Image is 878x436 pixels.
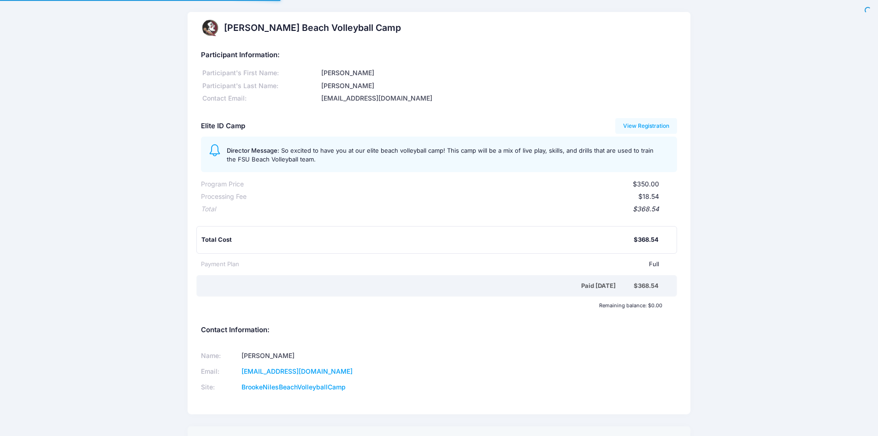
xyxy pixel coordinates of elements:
[239,260,659,269] div: Full
[242,367,353,375] a: [EMAIL_ADDRESS][DOMAIN_NAME]
[633,180,659,188] span: $350.00
[227,147,654,163] span: So excited to have you at our elite beach volleyball camp! This camp will be a mix of live play, ...
[634,235,659,245] div: $368.54
[201,235,634,245] div: Total Cost
[320,68,677,78] div: [PERSON_NAME]
[216,204,659,214] div: $368.54
[201,68,320,78] div: Participant's First Name:
[201,81,320,91] div: Participant's Last Name:
[201,122,245,131] h5: Elite ID Camp
[196,303,666,308] div: Remaining balance: $0.00
[201,179,244,189] div: Program Price
[201,204,216,214] div: Total
[201,260,239,269] div: Payment Plan
[634,281,659,291] div: $368.54
[239,348,427,364] td: [PERSON_NAME]
[242,383,346,391] a: BrookeNilesBeachVolleyballCamp
[224,23,401,33] h2: [PERSON_NAME] Beach Volleyball Camp
[247,192,659,202] div: $18.54
[615,118,678,134] a: View Registration
[320,81,677,91] div: [PERSON_NAME]
[201,94,320,103] div: Contact Email:
[201,348,239,364] td: Name:
[201,364,239,379] td: Email:
[203,281,634,291] div: Paid [DATE]
[201,326,677,334] h5: Contact Information:
[320,94,677,103] div: [EMAIL_ADDRESS][DOMAIN_NAME]
[227,147,279,154] span: Director Message:
[201,192,247,202] div: Processing Fee
[201,379,239,395] td: Site:
[201,51,677,60] h5: Participant Information:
